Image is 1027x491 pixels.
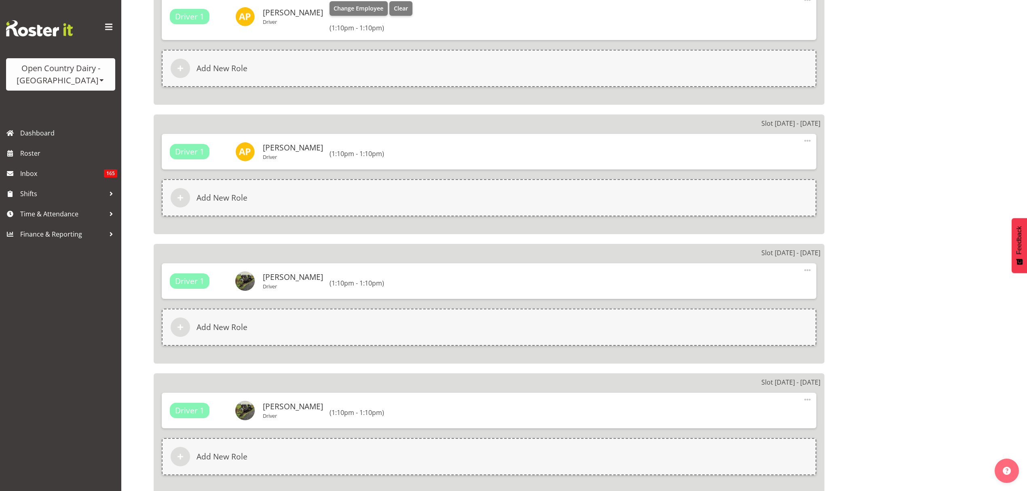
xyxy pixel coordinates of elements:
p: Driver [263,283,323,290]
span: Dashboard [20,127,117,139]
h6: Add New Role [197,322,247,332]
span: Feedback [1016,226,1023,254]
h6: [PERSON_NAME] [263,402,323,411]
span: Driver 1 [175,405,204,417]
span: 165 [104,169,117,178]
img: andrew-poole7464.jpg [235,142,255,161]
span: Finance & Reporting [20,228,105,240]
img: philip-shanks6895a3b7bbdc815002189083ae5a60ca.png [235,271,255,291]
h6: [PERSON_NAME] [263,8,323,17]
span: Roster [20,147,117,159]
span: Driver 1 [175,275,204,287]
span: Time & Attendance [20,208,105,220]
span: Inbox [20,167,104,180]
img: help-xxl-2.png [1003,467,1011,475]
h6: Add New Role [197,193,247,203]
button: Feedback - Show survey [1012,218,1027,273]
img: andrew-poole7464.jpg [235,7,255,26]
span: Change Employee [334,4,383,13]
button: Change Employee [330,1,388,16]
div: Open Country Dairy - [GEOGRAPHIC_DATA] [14,62,107,87]
button: Clear [389,1,412,16]
span: Driver 1 [175,146,204,158]
h6: (1:10pm - 1:10pm) [330,408,384,417]
p: Driver [263,19,323,25]
h6: (1:10pm - 1:10pm) [330,150,384,158]
img: Rosterit website logo [6,20,73,36]
h6: [PERSON_NAME] [263,143,323,152]
h6: Add New Role [197,63,247,73]
p: Slot [DATE] - [DATE] [761,119,820,128]
h6: (1:10pm - 1:10pm) [330,24,412,32]
h6: (1:10pm - 1:10pm) [330,279,384,287]
p: Driver [263,154,323,160]
p: Driver [263,413,323,419]
h6: [PERSON_NAME] [263,273,323,281]
p: Slot [DATE] - [DATE] [761,377,820,387]
p: Slot [DATE] - [DATE] [761,248,820,258]
span: Driver 1 [175,11,204,23]
img: philip-shanks6895a3b7bbdc815002189083ae5a60ca.png [235,401,255,420]
h6: Add New Role [197,452,247,461]
span: Shifts [20,188,105,200]
span: Clear [394,4,408,13]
